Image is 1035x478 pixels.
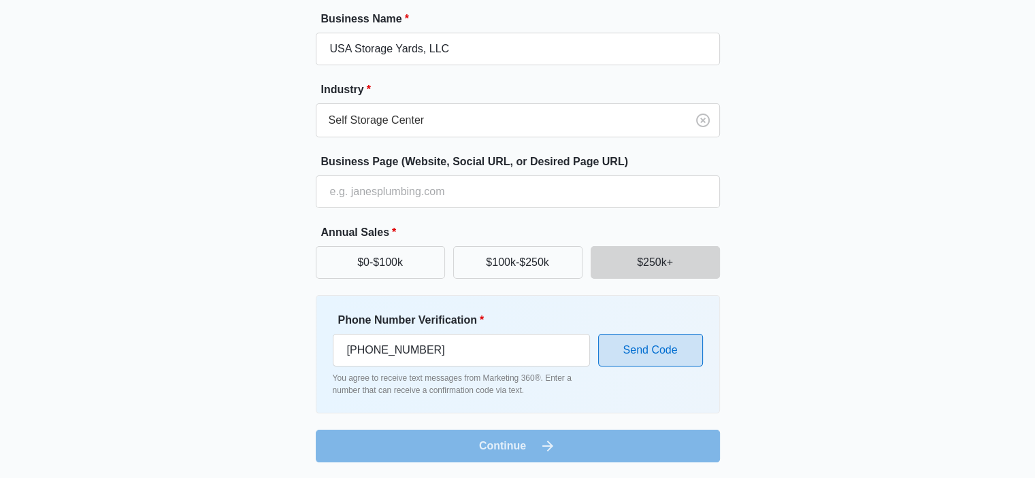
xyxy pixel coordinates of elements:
[321,11,725,27] label: Business Name
[453,246,582,279] button: $100k-$250k
[338,312,595,328] label: Phone Number Verification
[316,175,720,208] input: e.g. janesplumbing.com
[591,246,720,279] button: $250k+
[316,33,720,65] input: e.g. Jane's Plumbing
[333,372,590,396] p: You agree to receive text messages from Marketing 360®. Enter a number that can receive a confirm...
[321,224,725,241] label: Annual Sales
[598,334,703,366] button: Send Code
[333,334,590,366] input: Ex. +1-555-555-5555
[321,154,725,170] label: Business Page (Website, Social URL, or Desired Page URL)
[321,82,725,98] label: Industry
[316,246,445,279] button: $0-$100k
[692,109,714,131] button: Clear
